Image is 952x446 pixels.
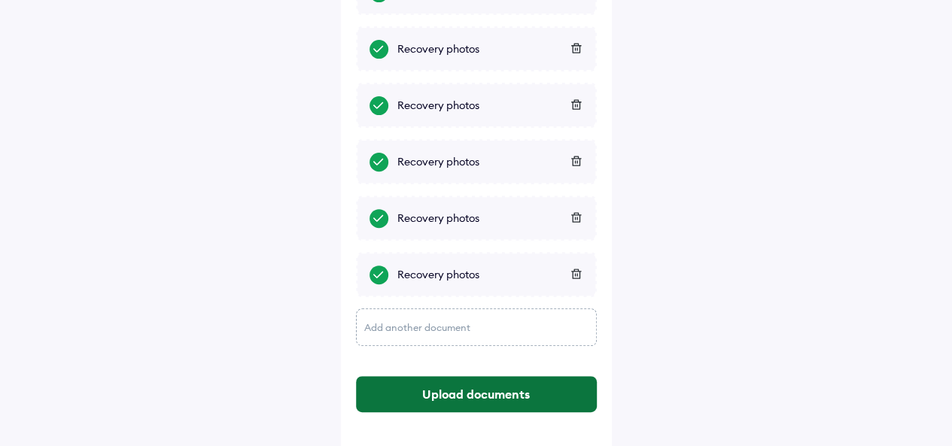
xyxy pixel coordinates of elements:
[356,376,597,412] button: Upload documents
[397,41,583,56] div: Recovery photos
[356,308,597,346] div: Add another document
[397,154,583,169] div: Recovery photos
[397,211,583,226] div: Recovery photos
[397,267,583,282] div: Recovery photos
[397,98,583,113] div: Recovery photos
